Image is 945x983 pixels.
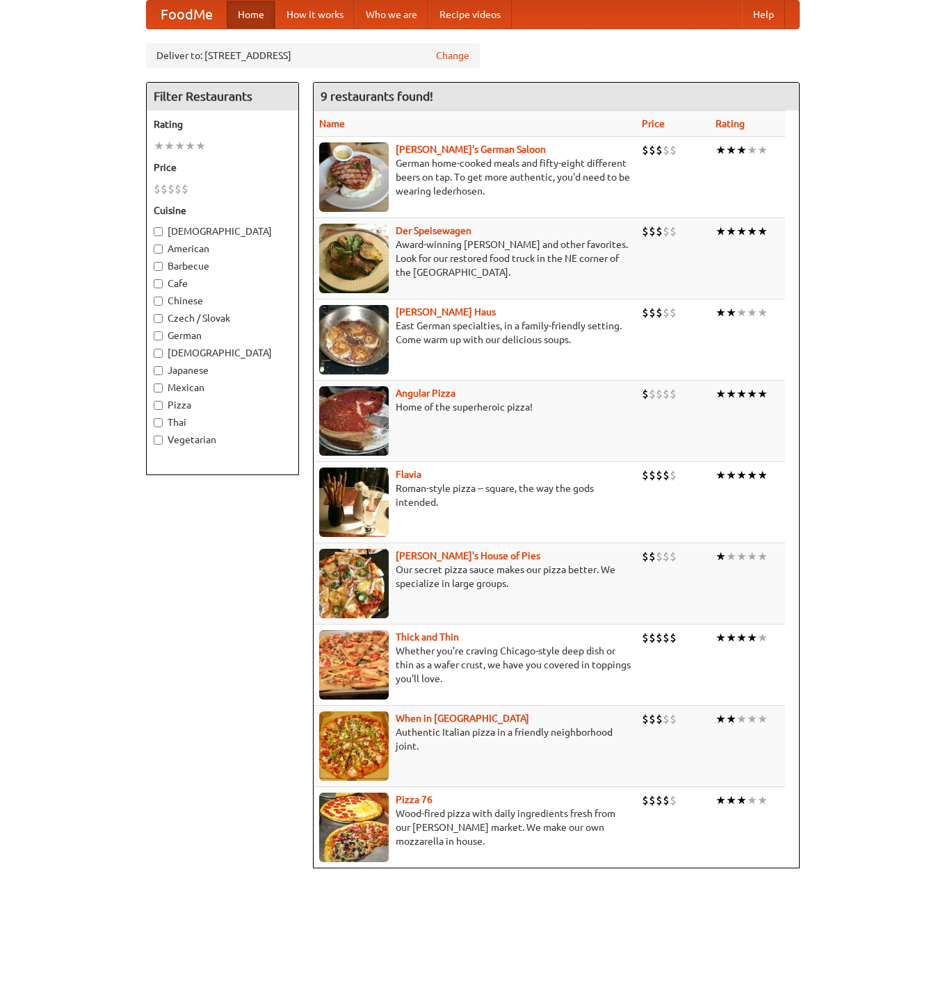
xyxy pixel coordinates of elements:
li: ★ [726,142,736,158]
li: $ [181,181,188,197]
li: ★ [716,711,726,727]
img: thick.jpg [319,630,389,700]
li: ★ [726,224,736,239]
a: Name [319,118,345,129]
a: FoodMe [147,1,227,28]
li: ★ [736,711,747,727]
img: luigis.jpg [319,549,389,618]
li: $ [670,793,677,808]
a: Home [227,1,275,28]
li: $ [656,386,663,402]
li: $ [670,224,677,239]
a: Angular Pizza [396,388,455,399]
li: $ [656,711,663,727]
li: $ [663,630,670,645]
label: Pizza [154,398,291,412]
li: $ [642,386,649,402]
li: ★ [716,224,726,239]
label: Vegetarian [154,433,291,447]
label: [DEMOGRAPHIC_DATA] [154,346,291,360]
a: Pizza 76 [396,794,433,805]
label: Mexican [154,381,291,395]
li: $ [663,549,670,564]
h5: Price [154,160,291,174]
li: $ [649,142,656,158]
a: Change [436,49,469,63]
li: $ [649,793,656,808]
input: [DEMOGRAPHIC_DATA] [154,349,163,358]
h5: Cuisine [154,204,291,217]
li: $ [649,386,656,402]
li: $ [670,549,677,564]
li: ★ [757,711,768,727]
a: Who we are [355,1,428,28]
li: $ [663,224,670,239]
input: Czech / Slovak [154,314,163,323]
b: Thick and Thin [396,631,459,643]
li: $ [642,549,649,564]
p: German home-cooked meals and fifty-eight different beers on tap. To get more authentic, you'd nee... [319,156,631,198]
li: ★ [716,142,726,158]
li: ★ [716,468,726,483]
a: [PERSON_NAME] Haus [396,306,496,317]
input: American [154,245,163,254]
li: $ [642,711,649,727]
li: ★ [726,549,736,564]
a: How it works [275,1,355,28]
p: Whether you're craving Chicago-style deep dish or thin as a wafer crust, we have you covered in t... [319,644,631,686]
label: [DEMOGRAPHIC_DATA] [154,224,291,238]
li: ★ [726,305,736,320]
li: $ [670,711,677,727]
a: [PERSON_NAME]'s German Saloon [396,144,546,155]
input: Japanese [154,366,163,375]
h5: Rating [154,117,291,131]
img: pizza76.jpg [319,793,389,862]
li: $ [154,181,161,197]
li: ★ [185,138,195,154]
li: ★ [716,305,726,320]
a: [PERSON_NAME]'s House of Pies [396,550,540,561]
li: ★ [757,386,768,402]
li: $ [642,305,649,320]
li: $ [649,468,656,483]
li: $ [656,549,663,564]
li: ★ [164,138,175,154]
label: Thai [154,415,291,429]
label: Czech / Slovak [154,311,291,325]
p: East German specialties, in a family-friendly setting. Come warm up with our delicious soups. [319,319,631,347]
li: ★ [747,711,757,727]
li: $ [663,711,670,727]
li: ★ [757,630,768,645]
li: ★ [736,386,747,402]
li: $ [670,142,677,158]
li: ★ [736,468,747,483]
li: $ [656,793,663,808]
p: Authentic Italian pizza in a friendly neighborhood joint. [319,725,631,753]
li: ★ [747,549,757,564]
li: ★ [747,468,757,483]
li: $ [663,793,670,808]
li: $ [656,142,663,158]
li: $ [175,181,181,197]
a: Rating [716,118,745,129]
li: ★ [747,142,757,158]
li: ★ [736,549,747,564]
a: Flavia [396,469,421,480]
li: $ [649,224,656,239]
div: Deliver to: [STREET_ADDRESS] [146,43,480,68]
li: $ [670,630,677,645]
img: wheninrome.jpg [319,711,389,781]
li: $ [642,142,649,158]
b: When in [GEOGRAPHIC_DATA] [396,713,529,724]
li: $ [161,181,168,197]
li: ★ [736,224,747,239]
li: $ [168,181,175,197]
input: German [154,331,163,340]
p: Home of the superheroic pizza! [319,400,631,414]
h4: Filter Restaurants [147,83,298,110]
li: $ [663,305,670,320]
input: Cafe [154,279,163,288]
